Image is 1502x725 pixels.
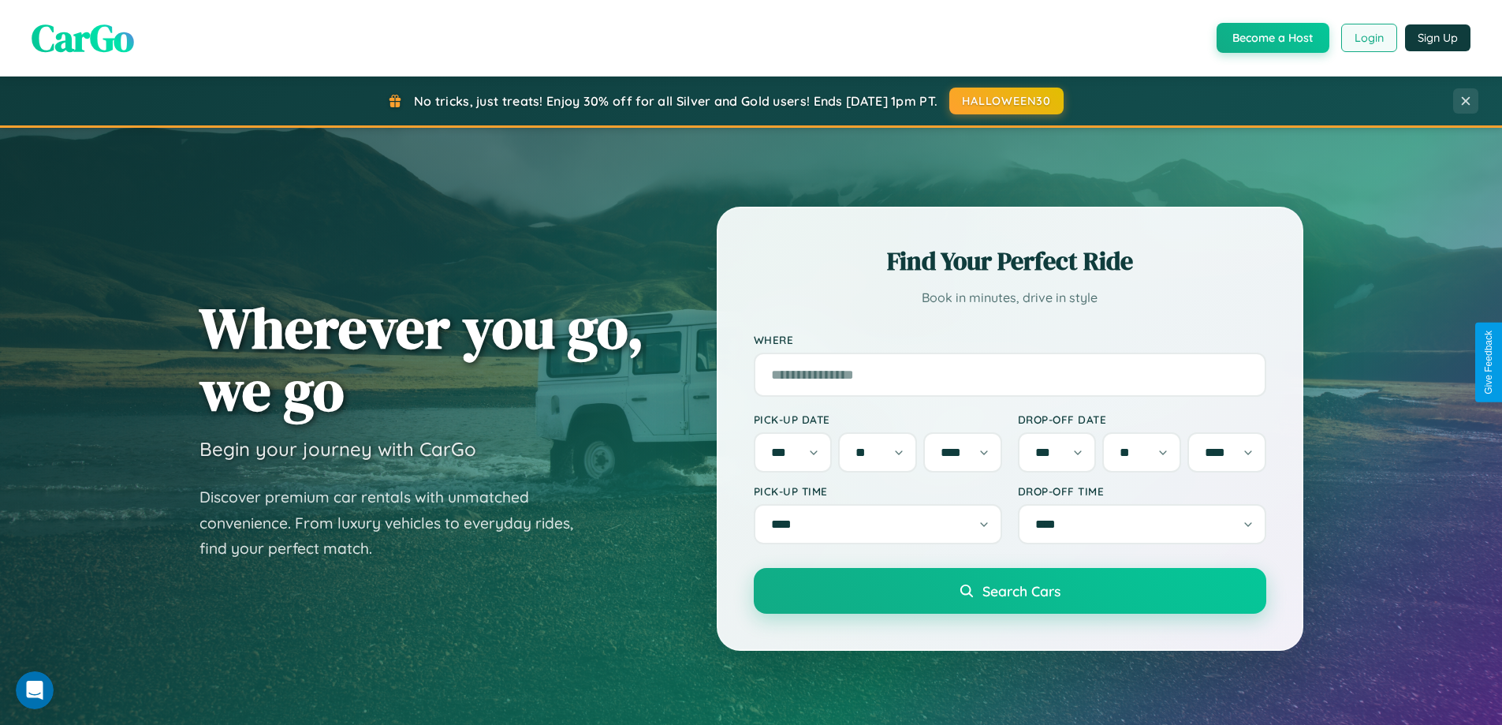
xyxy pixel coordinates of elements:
[754,484,1002,498] label: Pick-up Time
[1341,24,1397,52] button: Login
[1483,331,1494,394] div: Give Feedback
[1018,413,1266,426] label: Drop-off Date
[199,484,594,562] p: Discover premium car rentals with unmatched convenience. From luxury vehicles to everyday rides, ...
[754,286,1266,309] p: Book in minutes, drive in style
[754,413,1002,426] label: Pick-up Date
[982,582,1060,600] span: Search Cars
[754,568,1266,614] button: Search Cars
[1405,24,1470,51] button: Sign Up
[1217,23,1329,53] button: Become a Host
[16,671,54,709] iframe: Intercom live chat
[754,244,1266,278] h2: Find Your Perfect Ride
[414,93,937,109] span: No tricks, just treats! Enjoy 30% off for all Silver and Gold users! Ends [DATE] 1pm PT.
[199,437,476,461] h3: Begin your journey with CarGo
[949,88,1064,114] button: HALLOWEEN30
[754,333,1266,346] label: Where
[1018,484,1266,498] label: Drop-off Time
[199,297,644,421] h1: Wherever you go, we go
[32,12,134,64] span: CarGo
